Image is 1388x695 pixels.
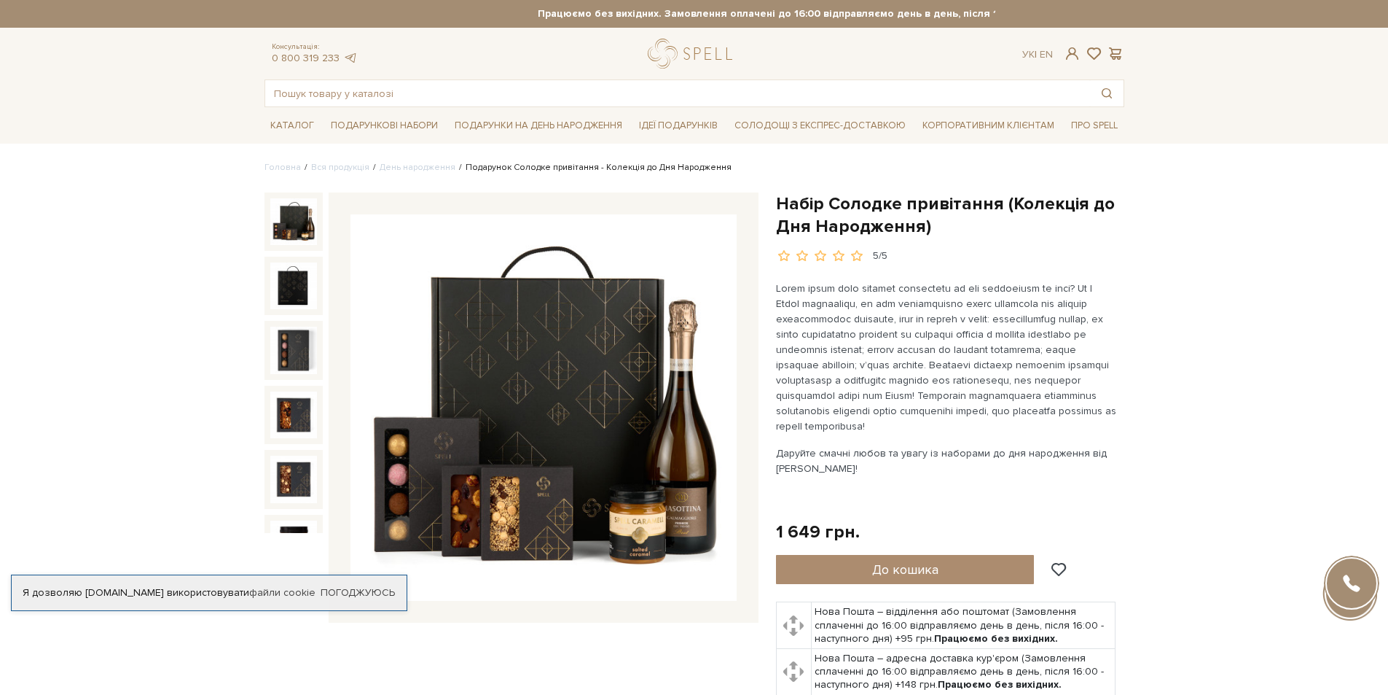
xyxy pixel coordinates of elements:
span: Консультація: [272,42,358,52]
img: Набір Солодке привітання (Колекція до Дня Народження) [350,214,737,601]
div: 1 649 грн. [776,521,860,543]
input: Пошук товару у каталозі [265,80,1090,106]
td: Нова Пошта – відділення або поштомат (Замовлення сплаченні до 16:00 відправляємо день в день, піс... [812,602,1116,649]
li: Подарунок Солодке привітання - Колекція до Дня Народження [455,161,732,174]
img: Набір Солодке привітання (Колекція до Дня Народження) [270,327,317,373]
a: Вся продукція [311,162,369,173]
img: Набір Солодке привітання (Колекція до Дня Народження) [270,263,317,309]
p: Даруйте смачні любов та увагу із наборами до дня народження від [PERSON_NAME]! [776,446,1118,476]
a: Погоджуюсь [321,586,395,599]
a: En [1040,48,1053,61]
p: Lorem ipsum dolo sitamet consectetu ad eli seddoeiusm te inci? Ut l Etdol magnaaliqu, en adm veni... [776,281,1118,434]
div: 5/5 [873,249,887,263]
a: Головна [264,162,301,173]
span: Подарунки на День народження [449,114,628,137]
b: Працюємо без вихідних. [934,632,1058,645]
a: Корпоративним клієнтам [917,113,1060,138]
strong: Працюємо без вихідних. Замовлення оплачені до 16:00 відправляємо день в день, після 16:00 - насту... [393,7,1253,20]
div: Я дозволяю [DOMAIN_NAME] використовувати [12,586,407,599]
h1: Набір Солодке привітання (Колекція до Дня Народження) [776,193,1124,238]
span: Каталог [264,114,320,137]
a: Солодощі з експрес-доставкою [729,113,911,138]
a: 0 800 319 233 [272,52,340,64]
a: День народження [380,162,455,173]
a: файли cookie [249,586,315,599]
img: Набір Солодке привітання (Колекція до Дня Народження) [270,521,317,567]
img: Набір Солодке привітання (Колекція до Дня Народження) [270,456,317,502]
b: Працюємо без вихідних. [938,678,1062,691]
span: Подарункові набори [325,114,444,137]
span: | [1035,48,1037,61]
img: Набір Солодке привітання (Колекція до Дня Народження) [270,392,317,438]
span: Ідеї подарунків [633,114,724,137]
button: До кошика [776,555,1035,584]
div: Ук [1022,48,1053,61]
button: Пошук товару у каталозі [1090,80,1124,106]
img: Набір Солодке привітання (Колекція до Дня Народження) [270,198,317,245]
a: logo [648,39,739,69]
span: До кошика [872,562,938,578]
span: Про Spell [1065,114,1124,137]
a: telegram [343,52,358,64]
